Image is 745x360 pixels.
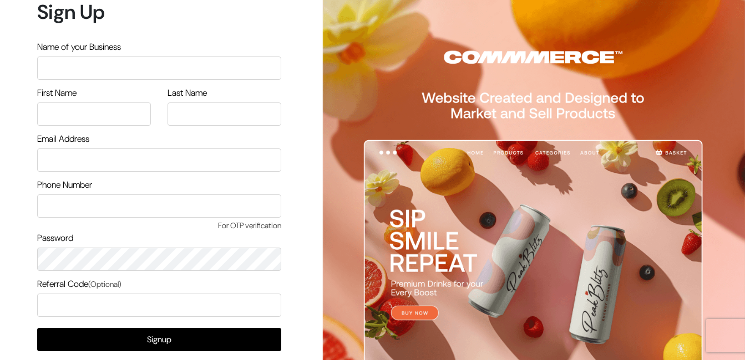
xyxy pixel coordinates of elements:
label: Phone Number [37,178,92,192]
label: Last Name [168,86,207,100]
label: Referral Code [37,277,121,291]
label: Password [37,232,73,245]
label: Email Address [37,132,89,146]
label: First Name [37,86,77,100]
button: Signup [37,328,281,351]
label: Name of your Business [37,40,121,54]
span: (Optional) [88,279,121,289]
span: For OTP verification [37,220,281,232]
